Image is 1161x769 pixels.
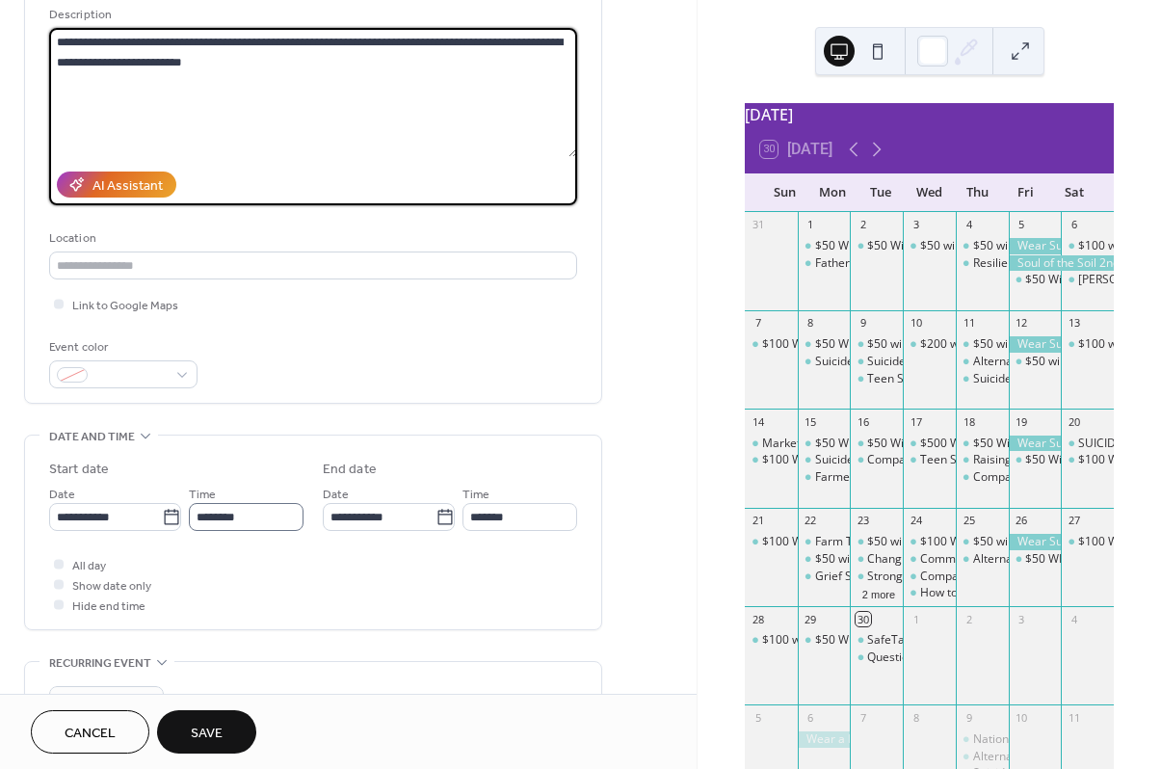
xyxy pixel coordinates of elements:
div: $200 winner, [PERSON_NAME] [920,336,1083,353]
div: 17 [909,414,923,429]
div: $100 winner [PERSON_NAME], [PERSON_NAME], [GEOGRAPHIC_DATA] [762,632,1141,649]
div: 19 [1015,414,1029,429]
div: 6 [1067,218,1081,232]
span: Recurring event [49,653,151,674]
span: Date and time [49,427,135,447]
div: 4 [1067,612,1081,626]
div: 18 [962,414,976,429]
div: Alternative to Suicide Support Group-Virtual [956,749,1009,765]
div: Description [49,5,573,25]
div: Raising Wisconsin's Children: Confident kids: Building young children's self esteem (Virtual & Free) [956,452,1009,468]
div: National Depression Screening Day [956,731,1009,748]
div: $100 winner Brian Gnolfo [1061,238,1114,254]
div: 7 [751,316,765,331]
div: 20 [1067,414,1081,429]
div: 9 [856,316,870,331]
div: Suicide Loss Support Group - Prairie du Chien [798,452,851,468]
div: $100 Winner [PERSON_NAME] [762,452,924,468]
div: 8 [909,710,923,725]
div: $50 Winner Rebecca Becker [1009,272,1062,288]
div: 31 [751,218,765,232]
div: $100 Winner Ashley Lenz - Lancaster [903,534,956,550]
div: Suicide Loss Support Group- Dodgeville [956,371,1009,387]
button: AI Assistant [57,172,176,198]
div: Tue [857,173,905,212]
div: Compassionate Friends - Madison [956,469,1009,486]
button: Save [157,710,256,754]
div: 30 [856,612,870,626]
div: Wear a Blue Shirt today [798,731,851,748]
div: $50 winner Doug Nofsinger, Oregon - DONATED BACK!! [956,534,1009,550]
div: $100 Winner Mike Zeien [745,452,798,468]
div: 3 [1015,612,1029,626]
div: 25 [962,514,976,528]
div: AI Assistant [92,176,163,197]
div: $50 Winner [PERSON_NAME] [815,436,970,452]
div: Alternative to Suicide Support - Virtual [956,551,1009,568]
div: $50 winner [PERSON_NAME], [GEOGRAPHIC_DATA] [867,534,1143,550]
div: Farmer & Farm Couple Support Group online [815,469,1055,486]
div: 8 [804,316,818,331]
div: Market @ St. Isidore's Dairy [745,436,798,452]
div: Resilient Co-Parenting: Relationship Readiness (Virtual & Free) [956,255,1009,272]
div: $100 Winner Margo Holzmann, Poynette [1061,534,1114,550]
span: Time [189,485,216,505]
div: $50 winner Nicole Einbeck [956,336,1009,353]
div: Sun [760,173,808,212]
div: 21 [751,514,765,528]
div: $100 Winner Margo Holzman [745,534,798,550]
div: $50 winner [PERSON_NAME] [920,238,1073,254]
div: Strong Roots: Keeping Farming in the Family Through Health and Resilience [850,569,903,585]
div: SafeTalk Suicide Prevention Training [850,632,903,649]
div: Wear Suicide Prevention T-Shirt [1009,436,1062,452]
div: 29 [804,612,818,626]
div: 24 [909,514,923,528]
div: 22 [804,514,818,528]
span: Save [191,724,223,744]
div: Mon [808,173,857,212]
div: 11 [962,316,976,331]
span: Do not repeat [57,691,129,713]
span: All day [72,556,106,576]
div: Alternative to Suicide Support Group-Virtual [956,354,1009,370]
div: 26 [1015,514,1029,528]
div: Wear Suicide Prevention T-Shirt [1009,534,1062,550]
div: $50 WInner Ron Hysel, Hillsboro [1009,551,1062,568]
div: 5 [751,710,765,725]
div: $200 winner, Sameena Quinn [903,336,956,353]
div: $50 Winner Dawn Meiss [798,238,851,254]
div: Teen Suicide Loss Support Group- LaCrosse [903,452,956,468]
div: $50 winner Marylee Olsen, Dodgeville [850,534,903,550]
div: 16 [856,414,870,429]
div: End date [323,460,377,480]
button: Cancel [31,710,149,754]
div: $50 WInner [PERSON_NAME] [815,336,970,353]
div: Teen Suicide Loss Support Group- LaCrosse [920,452,1154,468]
div: $50 Winner Lori Kaufman, Prairie du Chien [798,632,851,649]
div: Farm Transitions Challenges [798,534,851,550]
div: $50 winner [PERSON_NAME], [PERSON_NAME] [815,551,1065,568]
div: 2 [856,218,870,232]
div: $100 Winner [PERSON_NAME] [762,534,924,550]
div: $100 winner Anna Kopitzke [1061,336,1114,353]
div: $50 Winner David Brandou, WIlton WI [956,436,1009,452]
div: Wear Suicide Prevention T-Shirt [1009,336,1062,353]
div: Compassionate Friends Group [867,452,1030,468]
div: 5 [1015,218,1029,232]
div: $50 Winner [PERSON_NAME] [867,238,1022,254]
div: 11 [1067,710,1081,725]
div: 28 [751,612,765,626]
span: Hide end time [72,597,145,617]
div: Compassionate Friends Richland Center [903,569,956,585]
div: Event color [49,337,194,358]
span: Date [49,485,75,505]
div: Suicide Loss Support Group [815,354,963,370]
div: How to Help Your Child Who Feels Down: A Training for Parents (VIrtual & Free) [903,585,956,601]
div: Suicide Loss Support Group (SOS)- Virtual [850,354,903,370]
div: Grief Support Specialist Certificate [815,569,1000,585]
div: $50 Winner Mike Davis [798,436,851,452]
div: Farmer & Farm Couple Support Group online [798,469,851,486]
div: Thu [954,173,1002,212]
div: $100 Winner [PERSON_NAME] [762,336,924,353]
span: Time [462,485,489,505]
